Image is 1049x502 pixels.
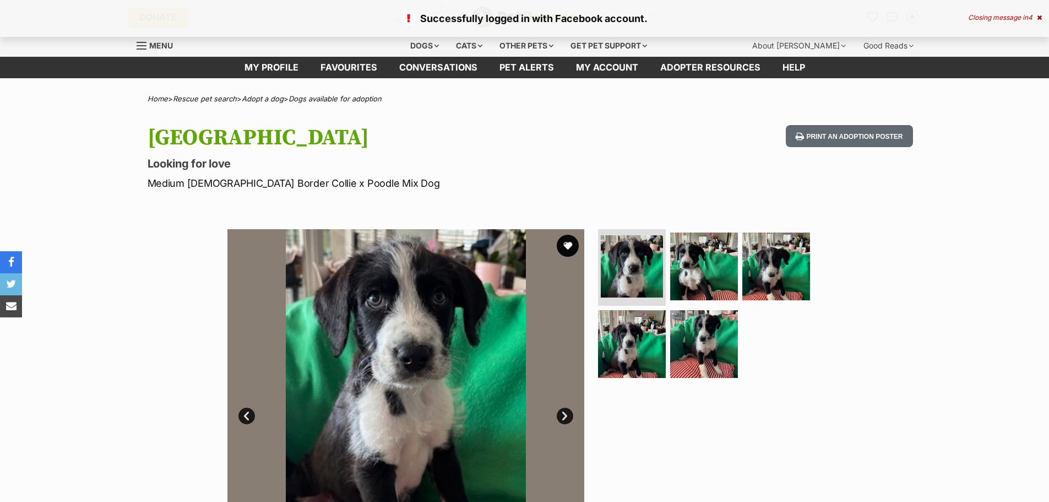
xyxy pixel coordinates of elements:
a: Adopt a dog [242,94,284,103]
a: My account [565,57,649,78]
img: Photo of Boston [742,233,810,300]
div: Cats [448,35,490,57]
span: 4 [1028,13,1032,21]
p: Successfully logged in with Facebook account. [11,11,1038,26]
a: Favourites [309,57,388,78]
div: Get pet support [563,35,655,57]
a: Prev [238,408,255,424]
a: Rescue pet search [173,94,237,103]
img: Photo of Boston [670,233,738,300]
p: Looking for love [148,156,613,171]
a: Help [771,57,816,78]
img: Photo of Boston [598,310,666,378]
a: My profile [233,57,309,78]
a: Next [557,408,573,424]
span: Menu [149,41,173,50]
div: > > > [120,95,930,103]
a: Home [148,94,168,103]
img: Photo of Boston [670,310,738,378]
img: Photo of Boston [601,235,663,298]
a: Dogs available for adoption [289,94,382,103]
a: Pet alerts [488,57,565,78]
button: favourite [557,235,579,257]
div: Dogs [403,35,447,57]
div: About [PERSON_NAME] [744,35,854,57]
button: Print an adoption poster [786,125,912,148]
div: Good Reads [856,35,921,57]
h1: [GEOGRAPHIC_DATA] [148,125,613,150]
a: Menu [137,35,181,55]
a: conversations [388,57,488,78]
div: Closing message in [968,14,1042,21]
p: Medium [DEMOGRAPHIC_DATA] Border Collie x Poodle Mix Dog [148,176,613,191]
div: Other pets [492,35,561,57]
a: Adopter resources [649,57,771,78]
